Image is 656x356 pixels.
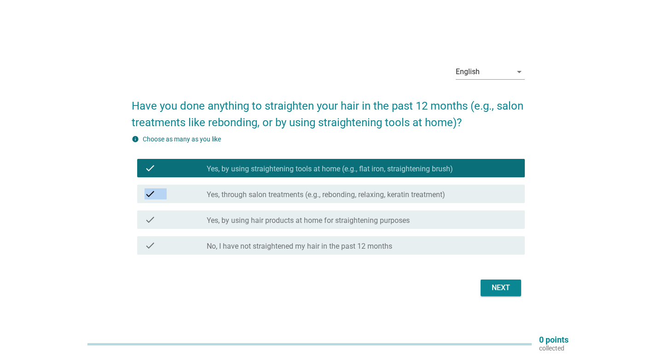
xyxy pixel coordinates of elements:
[145,163,156,174] i: check
[145,188,156,199] i: check
[456,68,480,76] div: English
[143,135,221,143] label: Choose as many as you like
[539,336,569,344] p: 0 points
[481,280,521,296] button: Next
[539,344,569,352] p: collected
[488,282,514,293] div: Next
[132,88,525,131] h2: Have you done anything to straighten your hair in the past 12 months (e.g., salon treatments like...
[145,240,156,251] i: check
[207,164,453,174] label: Yes, by using straightening tools at home (e.g., flat iron, straightening brush)
[207,216,410,225] label: Yes, by using hair products at home for straightening purposes
[145,214,156,225] i: check
[207,242,392,251] label: No, I have not straightened my hair in the past 12 months
[207,190,445,199] label: Yes, through salon treatments (e.g., rebonding, relaxing, keratin treatment)
[132,135,139,143] i: info
[514,66,525,77] i: arrow_drop_down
